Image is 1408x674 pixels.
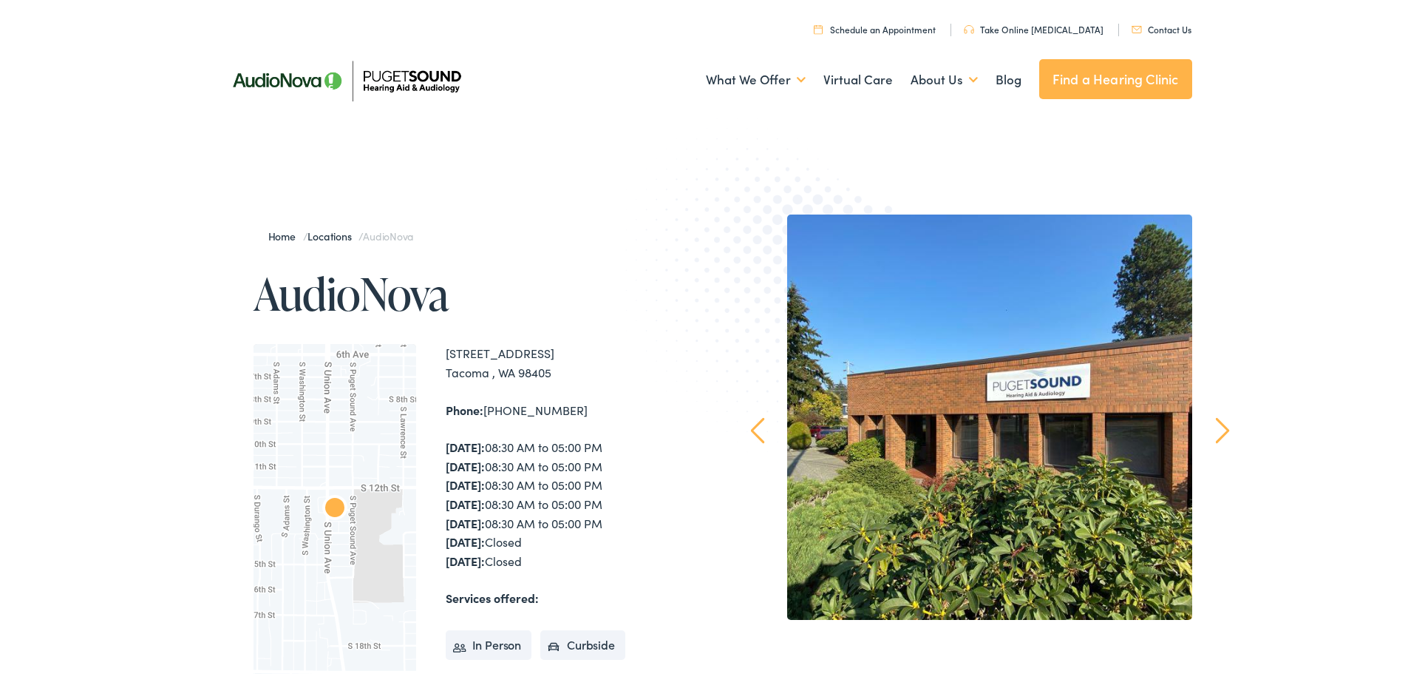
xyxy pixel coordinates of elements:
a: Virtual Care [823,53,893,107]
div: 08:30 AM to 05:00 PM 08:30 AM to 05:00 PM 08:30 AM to 05:00 PM 08:30 AM to 05:00 PM 08:30 AM to 0... [446,438,704,570]
span: AudioNova [363,229,413,243]
li: Curbside [540,630,625,660]
a: Prev [750,417,764,444]
a: Next [1215,417,1229,444]
strong: [DATE]: [446,439,485,455]
a: Take Online [MEDICAL_DATA] [964,23,1103,36]
strong: [DATE]: [446,476,485,493]
li: In Person [446,630,532,660]
img: utility icon [1132,26,1142,33]
strong: Services offered: [446,590,539,606]
strong: [DATE]: [446,515,485,531]
a: What We Offer [706,53,806,107]
img: utility icon [964,25,974,34]
div: AudioNova [317,492,353,528]
h1: AudioNova [254,269,704,318]
a: Find a Hearing Clinic [1039,59,1192,99]
a: Schedule an Appointment [814,23,936,36]
a: Home [268,229,303,243]
span: / / [268,229,414,243]
strong: [DATE]: [446,553,485,569]
a: About Us [911,53,978,107]
strong: Phone: [446,402,483,418]
div: [STREET_ADDRESS] Tacoma , WA 98405 [446,344,704,382]
strong: [DATE]: [446,533,485,550]
img: utility icon [814,24,823,34]
a: Contact Us [1132,23,1191,36]
strong: [DATE]: [446,458,485,474]
a: Locations [307,229,358,243]
strong: [DATE]: [446,496,485,512]
div: [PHONE_NUMBER] [446,401,704,420]
a: Blog [996,53,1021,107]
